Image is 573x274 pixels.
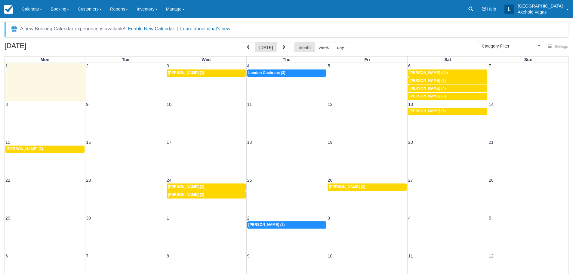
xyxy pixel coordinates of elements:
[488,178,494,183] span: 28
[327,102,333,107] span: 12
[327,254,333,258] span: 10
[168,71,204,75] span: [PERSON_NAME] (2)
[85,63,89,68] span: 2
[327,140,333,145] span: 19
[544,42,571,51] button: Settings
[518,9,563,15] p: Axehole Vegas
[408,69,487,77] a: [PERSON_NAME] (40)
[85,254,89,258] span: 7
[329,185,365,189] span: [PERSON_NAME] (2)
[488,140,494,145] span: 21
[409,71,448,75] span: [PERSON_NAME] (40)
[166,254,170,258] span: 8
[327,216,331,220] span: 3
[5,146,85,153] a: [PERSON_NAME] (7)
[177,26,178,31] span: |
[41,57,50,62] span: Mon
[168,185,204,189] span: [PERSON_NAME] (2)
[248,71,285,75] span: London Cochrane (3)
[555,45,568,49] span: Settings
[409,94,446,98] span: [PERSON_NAME] (6)
[333,42,348,52] button: day
[247,140,253,145] span: 18
[408,254,414,258] span: 11
[168,192,204,197] span: [PERSON_NAME] (2)
[85,140,91,145] span: 16
[167,69,246,77] a: [PERSON_NAME] (2)
[408,93,487,100] a: [PERSON_NAME] (6)
[5,140,11,145] span: 15
[248,223,285,227] span: [PERSON_NAME] (2)
[408,85,487,92] a: [PERSON_NAME] (4)
[5,178,11,183] span: 22
[5,63,8,68] span: 1
[247,63,250,68] span: 4
[128,26,174,32] button: Enable New Calendar
[247,221,326,229] a: [PERSON_NAME] (2)
[4,5,13,14] img: checkfront-main-nav-mini-logo.png
[408,178,414,183] span: 27
[5,216,11,220] span: 29
[166,140,172,145] span: 17
[482,43,536,49] span: Category Filter
[328,183,407,191] a: [PERSON_NAME] (2)
[167,183,246,191] a: [PERSON_NAME] (2)
[166,178,172,183] span: 24
[122,57,129,62] span: Tue
[315,42,333,52] button: week
[487,7,496,11] span: Help
[504,5,514,14] div: L
[247,102,253,107] span: 11
[408,216,411,220] span: 4
[7,147,43,151] span: [PERSON_NAME] (7)
[247,216,250,220] span: 2
[409,86,446,91] span: [PERSON_NAME] (4)
[166,63,170,68] span: 3
[408,63,411,68] span: 6
[283,57,291,62] span: Thu
[482,7,486,11] i: Help
[166,216,170,220] span: 1
[85,102,89,107] span: 9
[20,25,125,32] div: A new Booking Calendar experience is available!
[408,108,487,115] a: [PERSON_NAME] (5)
[5,102,8,107] span: 8
[247,254,250,258] span: 9
[409,109,446,113] span: [PERSON_NAME] (5)
[364,57,370,62] span: Fri
[488,102,494,107] span: 14
[408,102,414,107] span: 13
[5,254,8,258] span: 6
[488,254,494,258] span: 12
[409,79,446,83] span: [PERSON_NAME] (6)
[478,41,544,51] button: Category Filter
[85,178,91,183] span: 23
[5,42,81,53] h2: [DATE]
[408,77,487,85] a: [PERSON_NAME] (6)
[408,140,414,145] span: 20
[518,3,563,9] p: [GEOGRAPHIC_DATA]
[488,63,492,68] span: 7
[247,178,253,183] span: 25
[327,63,331,68] span: 5
[255,42,277,52] button: [DATE]
[294,42,315,52] button: month
[166,102,172,107] span: 10
[247,69,326,77] a: London Cochrane (3)
[327,178,333,183] span: 26
[180,26,230,31] a: Learn about what's new
[202,57,211,62] span: Wed
[524,57,532,62] span: Sun
[167,191,246,199] a: [PERSON_NAME] (2)
[85,216,91,220] span: 30
[444,57,451,62] span: Sat
[488,216,492,220] span: 5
